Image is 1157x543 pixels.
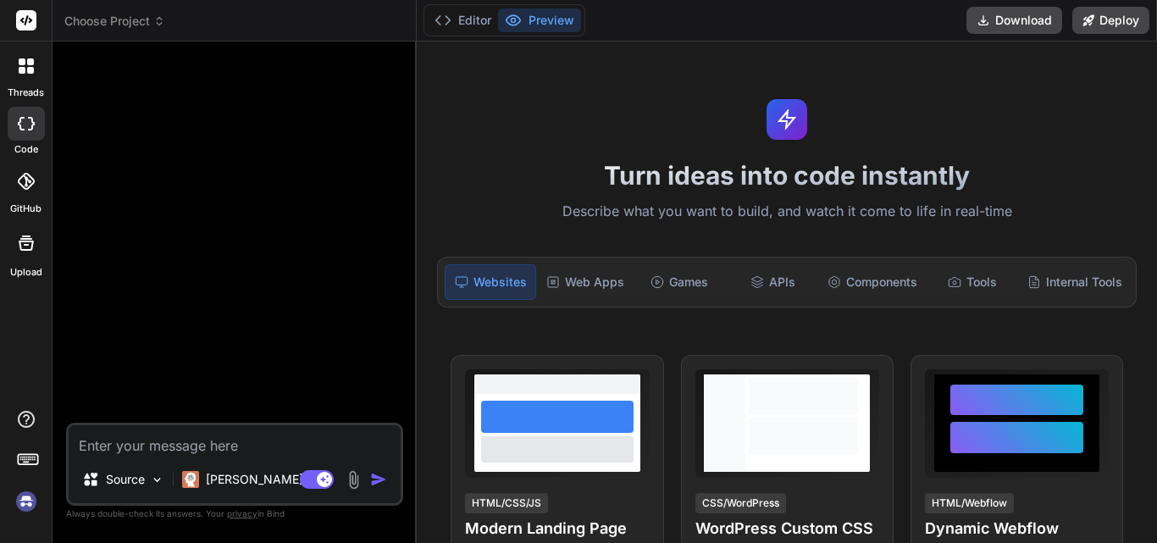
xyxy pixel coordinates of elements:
[1021,264,1129,300] div: Internal Tools
[1072,7,1149,34] button: Deploy
[728,264,817,300] div: APIs
[927,264,1017,300] div: Tools
[10,265,42,280] label: Upload
[821,264,924,300] div: Components
[634,264,724,300] div: Games
[8,86,44,100] label: threads
[66,506,403,522] p: Always double-check its answers. Your in Bind
[498,8,581,32] button: Preview
[12,487,41,516] img: signin
[540,264,631,300] div: Web Apps
[427,160,1147,191] h1: Turn ideas into code instantly
[428,8,498,32] button: Editor
[14,142,38,157] label: code
[427,201,1147,223] p: Describe what you want to build, and watch it come to life in real-time
[695,517,879,540] h4: WordPress Custom CSS
[206,471,332,488] p: [PERSON_NAME] 4 S..
[966,7,1062,34] button: Download
[344,470,363,490] img: attachment
[695,493,786,513] div: CSS/WordPress
[10,202,42,216] label: GitHub
[64,13,165,30] span: Choose Project
[106,471,145,488] p: Source
[465,493,548,513] div: HTML/CSS/JS
[150,473,164,487] img: Pick Models
[182,471,199,488] img: Claude 4 Sonnet
[465,517,649,540] h4: Modern Landing Page
[925,493,1014,513] div: HTML/Webflow
[227,508,257,518] span: privacy
[370,471,387,488] img: icon
[445,264,536,300] div: Websites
